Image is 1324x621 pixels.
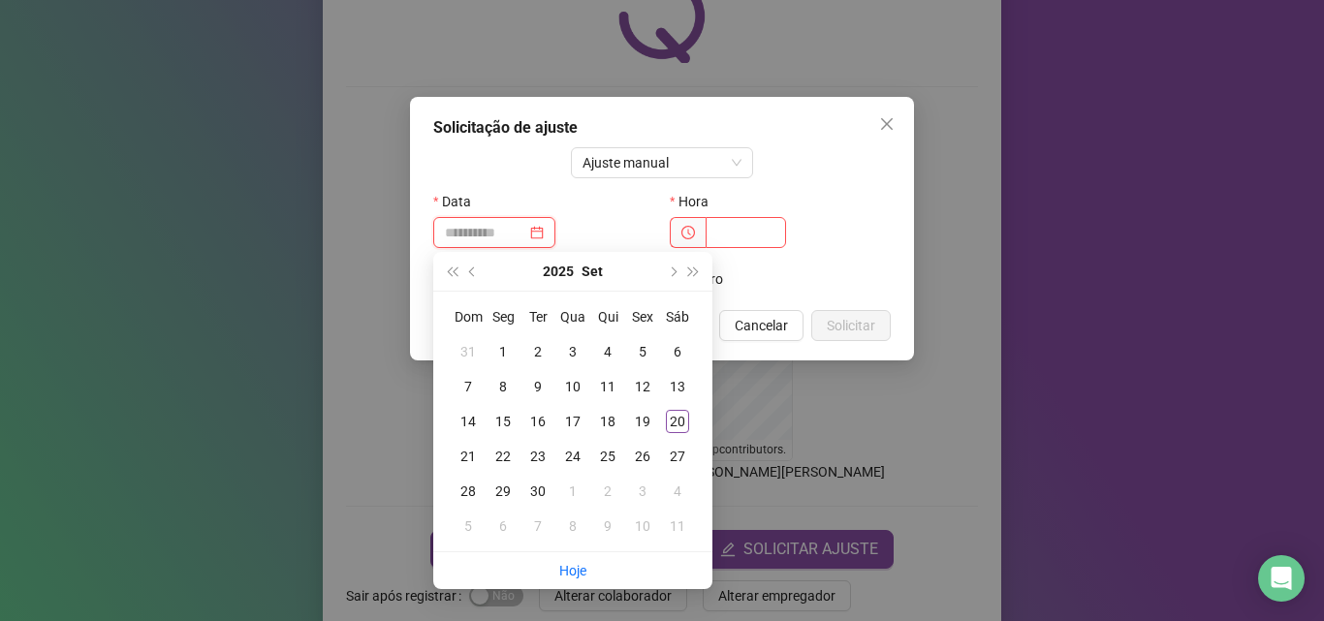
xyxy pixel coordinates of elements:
td: 2025-09-15 [486,404,520,439]
th: Seg [486,299,520,334]
div: 22 [491,445,515,468]
td: 2025-09-21 [451,439,486,474]
div: 19 [631,410,654,433]
td: 2025-09-09 [520,369,555,404]
div: 20 [666,410,689,433]
th: Dom [451,299,486,334]
td: 2025-10-03 [625,474,660,509]
div: 21 [457,445,480,468]
td: 2025-09-27 [660,439,695,474]
span: Cancelar [735,315,788,336]
div: 29 [491,480,515,503]
div: 11 [666,514,689,538]
td: 2025-10-10 [625,509,660,543]
td: 2025-10-01 [555,474,590,509]
div: 5 [457,514,480,538]
div: 10 [561,375,584,398]
td: 2025-09-30 [520,474,555,509]
td: 2025-08-31 [451,334,486,369]
div: 2 [596,480,619,503]
button: Close [871,109,902,140]
button: prev-year [462,252,484,291]
td: 2025-09-17 [555,404,590,439]
td: 2025-09-14 [451,404,486,439]
th: Sex [625,299,660,334]
div: 27 [666,445,689,468]
td: 2025-09-05 [625,334,660,369]
td: 2025-09-24 [555,439,590,474]
a: Hoje [559,563,586,578]
td: 2025-09-26 [625,439,660,474]
td: 2025-09-04 [590,334,625,369]
th: Ter [520,299,555,334]
label: Hora [670,186,721,217]
td: 2025-09-08 [486,369,520,404]
button: year panel [543,252,574,291]
button: Solicitar [811,310,891,341]
div: 14 [457,410,480,433]
div: Open Intercom Messenger [1258,555,1305,602]
button: super-next-year [683,252,705,291]
td: 2025-09-22 [486,439,520,474]
button: next-year [661,252,682,291]
div: 9 [596,514,619,538]
td: 2025-09-19 [625,404,660,439]
div: 6 [666,340,689,363]
button: Cancelar [719,310,804,341]
div: 7 [526,514,550,538]
td: 2025-09-13 [660,369,695,404]
td: 2025-09-18 [590,404,625,439]
div: 24 [561,445,584,468]
td: 2025-10-05 [451,509,486,543]
label: Data [433,186,484,217]
div: 13 [666,375,689,398]
span: Ajuste manual [583,148,742,177]
span: close [879,116,895,132]
td: 2025-09-25 [590,439,625,474]
td: 2025-09-06 [660,334,695,369]
div: 7 [457,375,480,398]
div: 25 [596,445,619,468]
div: 9 [526,375,550,398]
div: 2 [526,340,550,363]
button: month panel [582,252,603,291]
th: Sáb [660,299,695,334]
td: 2025-09-11 [590,369,625,404]
th: Qui [590,299,625,334]
td: 2025-09-16 [520,404,555,439]
div: 12 [631,375,654,398]
div: 8 [561,514,584,538]
td: 2025-09-02 [520,334,555,369]
td: 2025-10-02 [590,474,625,509]
div: 31 [457,340,480,363]
div: 3 [631,480,654,503]
td: 2025-09-03 [555,334,590,369]
div: 4 [596,340,619,363]
button: super-prev-year [441,252,462,291]
div: 1 [561,480,584,503]
td: 2025-09-29 [486,474,520,509]
div: 17 [561,410,584,433]
div: 4 [666,480,689,503]
td: 2025-09-28 [451,474,486,509]
div: 26 [631,445,654,468]
span: clock-circle [681,226,695,239]
td: 2025-10-07 [520,509,555,543]
div: 8 [491,375,515,398]
div: 6 [491,514,515,538]
td: 2025-10-04 [660,474,695,509]
th: Qua [555,299,590,334]
td: 2025-10-06 [486,509,520,543]
td: 2025-09-12 [625,369,660,404]
td: 2025-09-07 [451,369,486,404]
div: 15 [491,410,515,433]
div: 11 [596,375,619,398]
div: Solicitação de ajuste [433,116,891,140]
div: 23 [526,445,550,468]
div: 28 [457,480,480,503]
div: 30 [526,480,550,503]
div: 10 [631,514,654,538]
div: 3 [561,340,584,363]
td: 2025-09-23 [520,439,555,474]
td: 2025-09-10 [555,369,590,404]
